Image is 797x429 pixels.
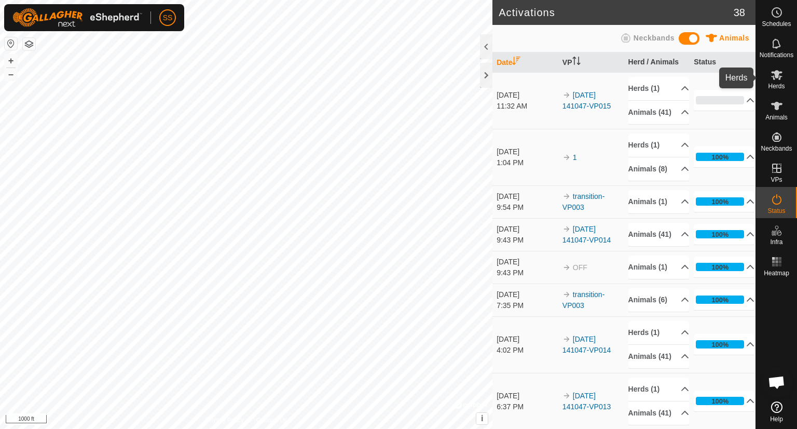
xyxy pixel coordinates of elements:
span: SS [163,12,173,23]
p-accordion-header: Herds (1) [628,321,689,344]
p-accordion-header: 100% [694,391,754,411]
a: transition-VP003 [562,290,604,310]
img: arrow [562,153,571,162]
div: 100% [711,262,729,272]
button: – [5,68,17,81]
button: + [5,55,17,67]
div: 100% [696,296,744,304]
th: Herd / Animals [624,52,690,73]
span: Animals [719,34,749,42]
div: 100% [711,230,729,239]
div: 100% [696,397,744,405]
h2: Activations [499,6,734,19]
th: Date [492,52,558,73]
div: 0% [696,96,744,104]
span: Infra [770,239,782,245]
div: 9:43 PM [497,267,557,278]
p-accordion-header: 100% [694,289,754,310]
img: arrow [562,192,571,200]
p-sorticon: Activate to sort [512,58,520,66]
div: 100% [696,197,744,206]
div: [DATE] [497,391,557,401]
a: [DATE] 141047-VP014 [562,225,611,244]
div: 100% [711,197,729,207]
button: Reset Map [5,37,17,50]
div: [DATE] [497,90,557,101]
p-accordion-header: Animals (6) [628,288,689,312]
span: VPs [771,177,782,183]
div: [DATE] [497,257,557,267]
button: i [476,413,488,424]
img: arrow [562,225,571,233]
a: [DATE] 141047-VP013 [562,392,611,411]
p-accordion-header: Animals (41) [628,401,689,425]
div: 100% [711,396,729,406]
a: [DATE] 141047-VP014 [562,335,611,354]
span: Status [767,208,785,214]
div: 7:35 PM [497,300,557,311]
p-accordion-header: Herds (1) [628,378,689,401]
a: Help [756,397,797,426]
a: [DATE] 141047-VP015 [562,91,611,110]
p-accordion-header: 100% [694,224,754,245]
a: 1 [573,153,577,162]
img: arrow [562,263,571,272]
button: Map Layers [23,38,35,50]
p-accordion-header: Animals (1) [628,190,689,213]
img: arrow [562,290,571,299]
div: [DATE] [497,334,557,345]
div: 100% [696,263,744,271]
img: Gallagher Logo [12,8,142,27]
th: Status [690,52,755,73]
p-accordion-header: Animals (41) [628,223,689,246]
span: OFF [573,263,587,272]
p-accordion-header: Herds (1) [628,77,689,100]
span: Heatmap [764,270,789,276]
p-accordion-header: Animals (1) [628,256,689,279]
span: Neckbands [634,34,675,42]
span: 38 [734,5,745,20]
a: transition-VP003 [562,192,604,211]
span: Help [770,416,783,422]
span: Neckbands [761,145,792,152]
div: 11:32 AM [497,101,557,112]
div: 100% [696,340,744,348]
div: 9:43 PM [497,235,557,246]
a: Contact Us [256,415,287,425]
div: 6:37 PM [497,401,557,412]
div: 100% [711,340,729,350]
p-accordion-header: 100% [694,257,754,277]
div: 100% [696,153,744,161]
p-accordion-header: 100% [694,146,754,167]
th: VP [558,52,624,73]
p-accordion-header: 100% [694,334,754,355]
span: Animals [765,114,788,120]
div: 100% [711,152,729,162]
span: i [481,414,483,423]
img: arrow [562,91,571,99]
span: Notifications [760,52,793,58]
span: Schedules [762,21,791,27]
div: [DATE] [497,289,557,300]
div: 1:04 PM [497,157,557,168]
p-accordion-header: Herds (1) [628,133,689,157]
div: 100% [696,230,744,238]
img: arrow [562,392,571,400]
div: [DATE] [497,146,557,157]
p-sorticon: Activate to sort [572,58,581,66]
div: [DATE] [497,191,557,202]
p-accordion-header: Animals (8) [628,157,689,181]
p-accordion-header: Animals (41) [628,345,689,368]
div: 4:02 PM [497,345,557,356]
div: Open chat [761,367,792,398]
div: 100% [711,295,729,305]
a: Privacy Policy [205,415,244,425]
div: 9:54 PM [497,202,557,213]
span: Herds [768,83,785,89]
p-accordion-header: 0% [694,90,754,111]
div: [DATE] [497,224,557,235]
p-accordion-header: Animals (41) [628,101,689,124]
p-accordion-header: 100% [694,191,754,212]
img: arrow [562,335,571,343]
